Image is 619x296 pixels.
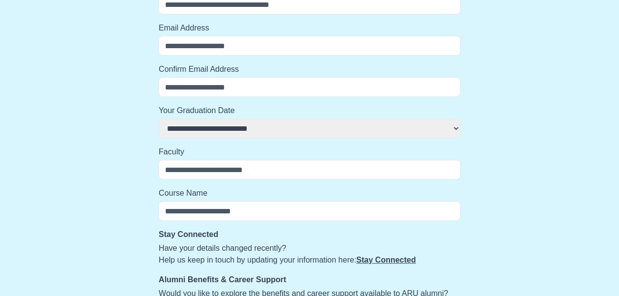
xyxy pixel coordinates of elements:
[159,230,218,238] strong: Stay Connected
[159,275,286,284] strong: Alumni Benefits & Career Support
[159,187,460,199] label: Course Name
[159,146,460,158] label: Faculty
[159,63,460,75] label: Confirm Email Address
[159,22,460,34] label: Email Address
[159,242,460,266] p: Have your details changed recently? Help us keep in touch by updating your information here:
[356,256,416,264] a: Stay Connected
[159,105,460,117] label: Your Graduation Date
